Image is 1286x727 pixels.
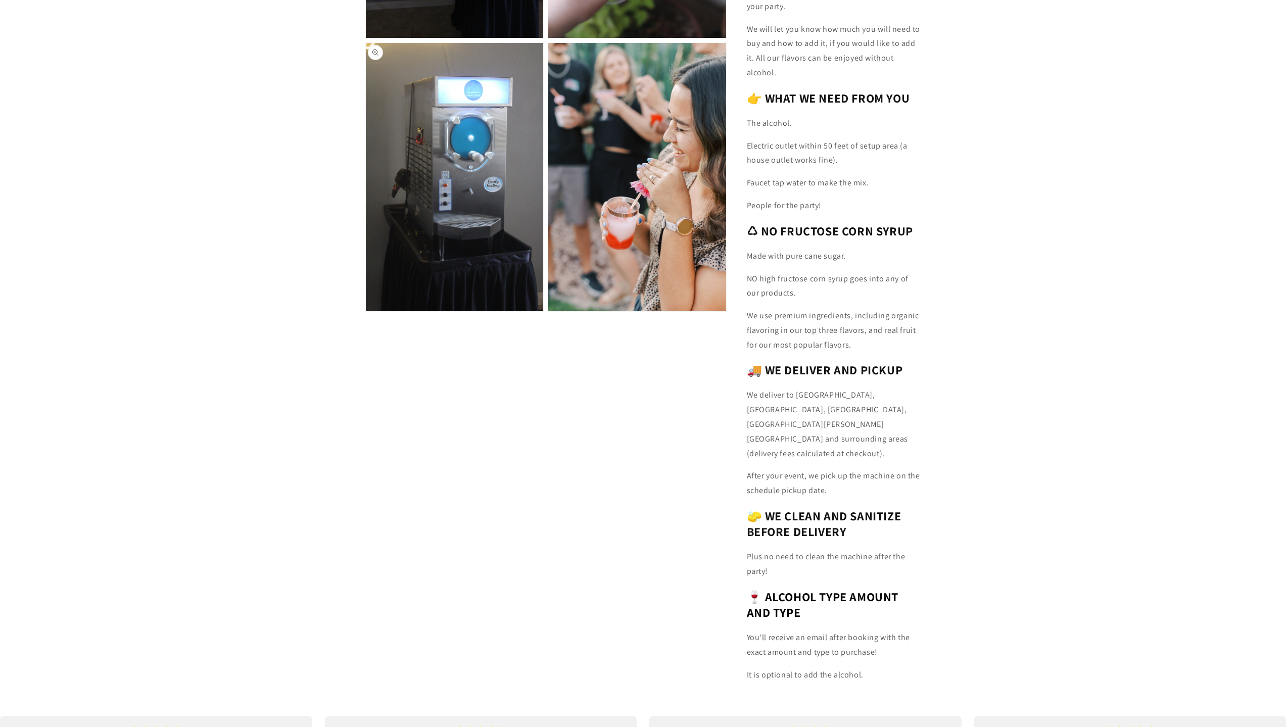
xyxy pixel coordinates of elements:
th: Friday [118,54,130,67]
th: Wednesday [79,54,96,67]
div: Domain: [DOMAIN_NAME] [26,26,111,34]
button: 1 [41,67,59,82]
button: 4 [133,127,152,142]
button: Go to next month [130,38,146,54]
button: 13 [133,82,152,97]
th: Thursday [99,54,113,67]
span: After your event, we pick up the machine on the schedule pickup date. [747,470,920,496]
button: 8 [41,82,59,97]
button: 5 [115,67,133,82]
button: 12 [115,82,133,97]
button: 2 [60,67,78,82]
button: 16 [60,97,78,112]
p: Made with pure cane sugar. [747,249,921,264]
button: 1 [78,127,96,142]
label: Rental Date [23,150,152,180]
img: website_grey.svg [16,26,24,34]
th: Sunday [24,54,39,67]
p: Electric outlet within 50 feet of setup area (a house outlet works fine). [747,139,921,168]
button: 14 [23,97,41,112]
p: NO high fructose corn syrup goes into any of our products. [747,272,921,301]
button: 19 [115,97,133,112]
button: 20 [133,97,152,112]
button: 7 [23,82,41,97]
span: We will let you know how much you will need to buy and how to add it, if you would like to add it... [747,24,921,78]
p: The alcohol. [747,116,921,131]
th: Saturday [135,54,150,67]
th: Tuesday [62,54,76,67]
p: Faucet tap water to make the mix. [747,176,921,190]
p: People for the party! [747,199,921,213]
button: 3 [78,67,96,82]
div: [DATE] [23,40,50,51]
button: 22 [41,112,59,127]
b: 🧽 WE CLEAN AND SANITIZE BEFORE DELIVERY [747,508,901,540]
button: 31 [23,67,41,82]
b: 🚚 WE DELIVER AND PICKUP [747,362,903,378]
button: 24 [78,112,96,127]
img: tab_domain_overview_orange.svg [27,59,35,67]
div: v 4.0.25 [28,16,50,24]
span: Price: [97,193,117,202]
button: 30 [60,127,78,142]
button: 15 [41,97,59,112]
button: 6 [133,67,152,82]
button: 27 [133,112,152,127]
span: $295.00 [122,193,152,202]
input: Rental Date [23,162,152,180]
th: Monday [42,54,59,67]
button: 9 [60,82,78,97]
b: 🍷 ALCOHOL TYPE AMOUNT AND TYPE [747,589,899,620]
button: 25 [97,112,115,127]
button: 3 [115,127,133,142]
button: 29 [41,127,59,142]
button: 10 [78,82,96,97]
div: Domain Overview [38,60,90,66]
img: tab_keywords_by_traffic_grey.svg [101,59,109,67]
button: 4 [97,67,115,82]
button: 11 [97,82,115,97]
span: We deliver to [GEOGRAPHIC_DATA], [GEOGRAPHIC_DATA], [GEOGRAPHIC_DATA], [GEOGRAPHIC_DATA][PERSON_N... [747,390,908,458]
b: 👉 WHAT WE NEED FROM YOU [747,90,910,106]
button: 17 [78,97,96,112]
button: 23 [60,112,78,127]
span: Plus no need to clean the machine after the party! [747,551,906,576]
div: Keywords by Traffic [112,60,170,66]
h3: Select a Date [23,23,152,33]
button: 21 [23,112,41,127]
button: 28 [23,127,41,142]
button: 26 [115,112,133,127]
span: It is optional to add the alcohol. [747,669,864,680]
p: We use premium ingredients, including organic flavoring in our top three flavors, and real fruit ... [747,309,921,352]
button: Go to previous month [104,38,119,54]
b: ♺ NO FRUCTOSE CORN SYRUP [747,223,913,239]
span: You'll receive an email after booking with the exact amount and type to purchase! [747,632,911,657]
button: 2 [97,127,115,142]
button: 18 [97,97,115,112]
img: logo_orange.svg [16,16,24,24]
